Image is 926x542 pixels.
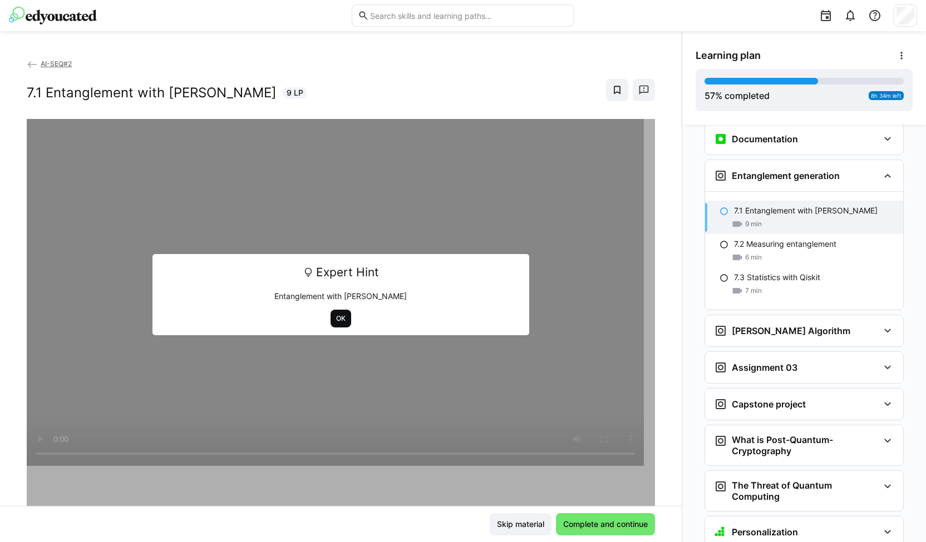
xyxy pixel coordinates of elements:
h3: [PERSON_NAME] Algorithm [732,325,850,336]
h3: What is Post-Quantum-Cryptography [732,434,879,456]
h3: Entanglement generation [732,170,840,181]
h3: Assignment 03 [732,362,797,373]
h3: The Threat of Quantum Computing [732,480,879,502]
span: Complete and continue [561,519,649,530]
span: OK [335,314,347,323]
span: 6 min [745,253,762,262]
h3: Documentation [732,133,798,145]
span: Learning plan [696,49,761,62]
div: % completed [705,89,770,102]
input: Search skills and learning paths… [369,11,568,21]
p: Entanglement with [PERSON_NAME] [160,291,521,302]
p: 7.3 Statistics with Qiskit [734,272,820,283]
h3: Capstone project [732,399,806,410]
h2: 7.1 Entanglement with [PERSON_NAME] [27,84,277,101]
p: 7.1 Entanglement with [PERSON_NAME] [734,205,878,216]
button: Complete and continue [556,513,655,535]
h3: Personalization [732,526,798,538]
span: 9 min [745,220,762,228]
span: 9 LP [287,87,303,98]
span: 8h 34m left [871,92,902,99]
span: Expert Hint [316,262,379,283]
span: AI-SEQ#2 [41,59,72,68]
p: 7.2 Measuring entanglement [734,238,836,250]
span: Skip material [495,519,546,530]
span: 57 [705,90,715,101]
span: 7 min [745,286,762,295]
a: AI-SEQ#2 [27,59,72,68]
button: Skip material [490,513,551,535]
button: OK [331,310,351,327]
